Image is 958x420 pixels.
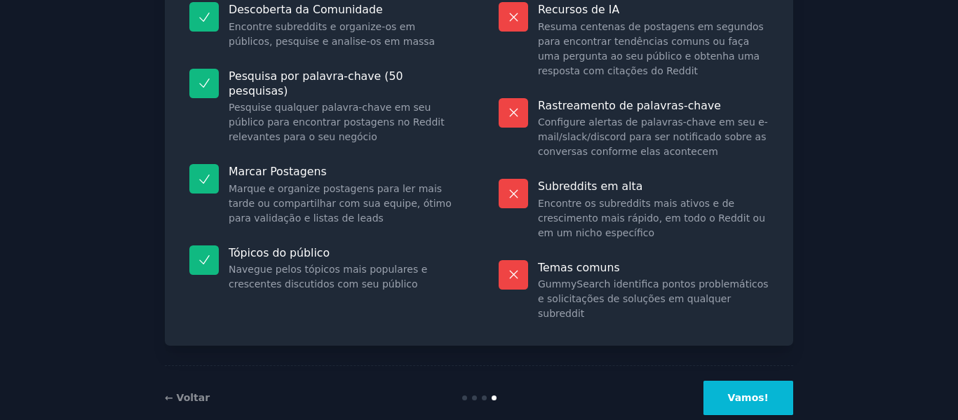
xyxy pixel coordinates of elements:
font: Vamos! [728,392,769,403]
button: Vamos! [703,381,793,415]
font: Navegue pelos tópicos mais populares e crescentes discutidos com seu público [229,264,427,290]
font: Pesquise qualquer palavra-chave em seu público para encontrar postagens no Reddit relevantes para... [229,102,445,142]
font: Configure alertas de palavras-chave em seu e-mail/slack/discord para ser notificado sobre as conv... [538,116,768,157]
font: Encontre os subreddits mais ativos e de crescimento mais rápido, em todo o Reddit ou em um nicho ... [538,198,765,238]
font: Recursos de IA [538,3,619,16]
font: Tópicos do público [229,246,330,259]
font: Pesquisa por palavra-chave (50 pesquisas) [229,69,403,97]
font: Resuma centenas de postagens em segundos para encontrar tendências comuns ou faça uma pergunta ao... [538,21,764,76]
font: Descoberta da Comunidade [229,3,383,16]
font: Subreddits em alta [538,179,642,193]
font: Marcar Postagens [229,165,327,178]
font: Rastreamento de palavras-chave [538,99,721,112]
font: Temas comuns [538,261,620,274]
a: ← Voltar [165,392,210,403]
font: Marque e organize postagens para ler mais tarde ou compartilhar com sua equipe, ótimo para valida... [229,183,452,224]
font: Encontre subreddits e organize-os em públicos, pesquise e analise-os em massa [229,21,435,47]
font: GummySearch identifica pontos problemáticos e solicitações de soluções em qualquer subreddit [538,278,769,319]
